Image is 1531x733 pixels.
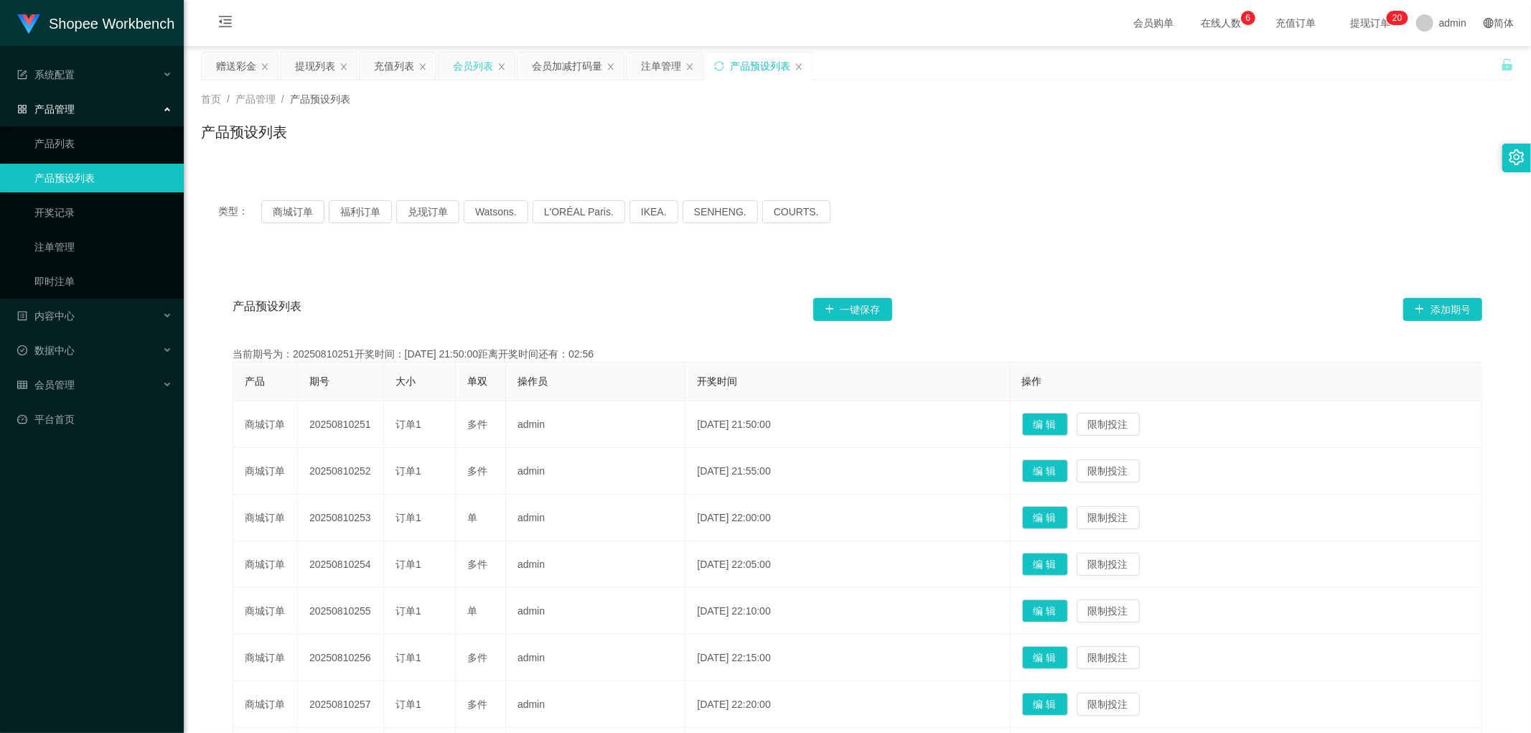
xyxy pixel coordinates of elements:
td: 商城订单 [233,681,298,728]
td: 20250810257 [298,681,384,728]
i: 图标: sync [714,61,724,71]
div: 会员列表 [453,52,493,80]
p: 6 [1246,11,1251,25]
button: 限制投注 [1077,693,1140,716]
td: 20250810255 [298,588,384,635]
i: 图标: close [418,62,427,71]
p: 0 [1397,11,1403,25]
span: 充值订单 [1268,18,1323,28]
td: admin [506,495,685,541]
sup: 20 [1387,11,1408,25]
span: / [227,93,230,105]
button: IKEA. [629,200,678,223]
button: 图标: plus一键保存 [813,298,892,321]
button: 福利订单 [329,200,392,223]
td: [DATE] 22:00:00 [685,495,1010,541]
span: 产品管理 [17,103,75,115]
i: 图标: close [795,62,803,71]
td: admin [506,541,685,588]
span: 类型： [218,200,261,223]
button: 编 辑 [1022,553,1068,576]
div: 当前期号为：20250810251开奖时间：[DATE] 21:50:00距离开奖时间还有：02:56 [233,347,1482,362]
i: 图标: unlock [1501,58,1514,71]
span: 订单1 [395,652,421,663]
span: 多件 [467,465,487,477]
td: [DATE] 21:50:00 [685,401,1010,448]
button: Watsons. [464,200,528,223]
span: 订单1 [395,605,421,617]
i: 图标: close [497,62,506,71]
td: 商城订单 [233,495,298,541]
td: admin [506,681,685,728]
span: 单 [467,605,477,617]
td: 20250810251 [298,401,384,448]
a: 开奖记录 [34,198,172,227]
h1: 产品预设列表 [201,121,287,143]
span: 多件 [467,652,487,663]
i: 图标: close [261,62,269,71]
td: 商城订单 [233,448,298,495]
button: 限制投注 [1077,506,1140,529]
span: 产品 [245,375,265,387]
span: 产品管理 [235,93,276,105]
span: 订单1 [395,512,421,523]
span: 开奖时间 [697,375,737,387]
a: 图标: dashboard平台首页 [17,405,172,434]
div: 会员加减打码量 [532,52,602,80]
button: 限制投注 [1077,646,1140,669]
sup: 6 [1241,11,1255,25]
i: 图标: profile [17,311,27,321]
span: 单双 [467,375,487,387]
td: 20250810254 [298,541,384,588]
button: 限制投注 [1077,553,1140,576]
button: L'ORÉAL Paris. [533,200,625,223]
span: 产品预设列表 [290,93,350,105]
button: SENHENG. [683,200,758,223]
i: 图标: appstore-o [17,104,27,114]
td: admin [506,448,685,495]
td: [DATE] 22:20:00 [685,681,1010,728]
a: 注单管理 [34,233,172,261]
i: 图标: menu-fold [201,1,250,47]
img: logo.9652507e.png [17,14,40,34]
span: 会员管理 [17,379,75,391]
i: 图标: close [607,62,615,71]
a: 产品预设列表 [34,164,172,192]
h1: Shopee Workbench [49,1,174,47]
td: 商城订单 [233,588,298,635]
button: 编 辑 [1022,646,1068,669]
span: 期号 [309,375,329,387]
span: 系统配置 [17,69,75,80]
td: 20250810253 [298,495,384,541]
span: 内容中心 [17,310,75,322]
td: [DATE] 22:05:00 [685,541,1010,588]
button: 编 辑 [1022,506,1068,529]
td: admin [506,635,685,681]
i: 图标: close [340,62,348,71]
span: 订单1 [395,465,421,477]
td: admin [506,401,685,448]
span: 多件 [467,559,487,570]
i: 图标: setting [1509,149,1525,165]
span: 产品预设列表 [233,298,301,321]
td: admin [506,588,685,635]
div: 产品预设列表 [730,52,790,80]
i: 图标: check-circle-o [17,345,27,355]
td: [DATE] 22:10:00 [685,588,1010,635]
div: 赠送彩金 [216,52,256,80]
td: [DATE] 22:15:00 [685,635,1010,681]
i: 图标: close [685,62,694,71]
button: 商城订单 [261,200,324,223]
div: 注单管理 [641,52,681,80]
p: 2 [1392,11,1397,25]
button: 编 辑 [1022,459,1068,482]
i: 图标: global [1484,18,1494,28]
button: 限制投注 [1077,413,1140,436]
td: 20250810256 [298,635,384,681]
span: 大小 [395,375,416,387]
a: 即时注单 [34,267,172,296]
span: 单 [467,512,477,523]
span: 首页 [201,93,221,105]
span: 数据中心 [17,345,75,356]
button: COURTS. [762,200,830,223]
